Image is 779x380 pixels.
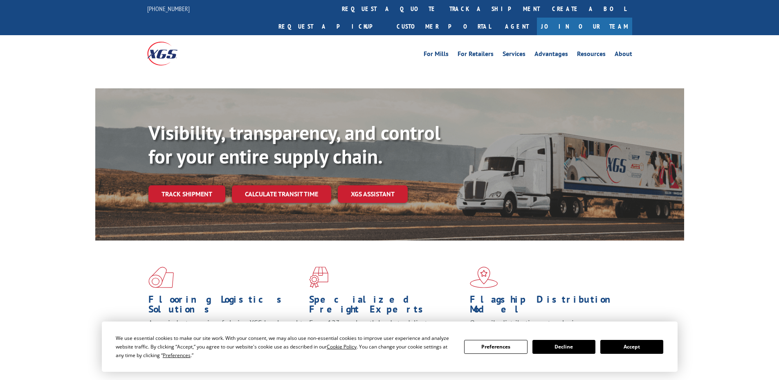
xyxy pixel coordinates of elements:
[309,318,464,355] p: From 123 overlength loads to delicate cargo, our experienced staff knows the best way to move you...
[148,318,303,347] span: As an industry carrier of choice, XGS has brought innovation and dedication to flooring logistics...
[272,18,391,35] a: Request a pickup
[148,185,225,202] a: Track shipment
[116,334,454,360] div: We use essential cookies to make our site work. With your consent, we may also use non-essential ...
[470,318,620,337] span: Our agile distribution network gives you nationwide inventory management on demand.
[497,18,537,35] a: Agent
[309,295,464,318] h1: Specialized Freight Experts
[102,322,678,372] div: Cookie Consent Prompt
[148,267,174,288] img: xgs-icon-total-supply-chain-intelligence-red
[147,4,190,13] a: [PHONE_NUMBER]
[577,51,606,60] a: Resources
[470,295,624,318] h1: Flagship Distribution Model
[600,340,663,354] button: Accept
[338,185,408,203] a: XGS ASSISTANT
[424,51,449,60] a: For Mills
[470,267,498,288] img: xgs-icon-flagship-distribution-model-red
[464,340,527,354] button: Preferences
[148,295,303,318] h1: Flooring Logistics Solutions
[534,51,568,60] a: Advantages
[148,120,440,169] b: Visibility, transparency, and control for your entire supply chain.
[532,340,595,354] button: Decline
[232,185,331,203] a: Calculate transit time
[327,343,357,350] span: Cookie Policy
[615,51,632,60] a: About
[391,18,497,35] a: Customer Portal
[163,352,191,359] span: Preferences
[458,51,494,60] a: For Retailers
[309,267,328,288] img: xgs-icon-focused-on-flooring-red
[503,51,525,60] a: Services
[537,18,632,35] a: Join Our Team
